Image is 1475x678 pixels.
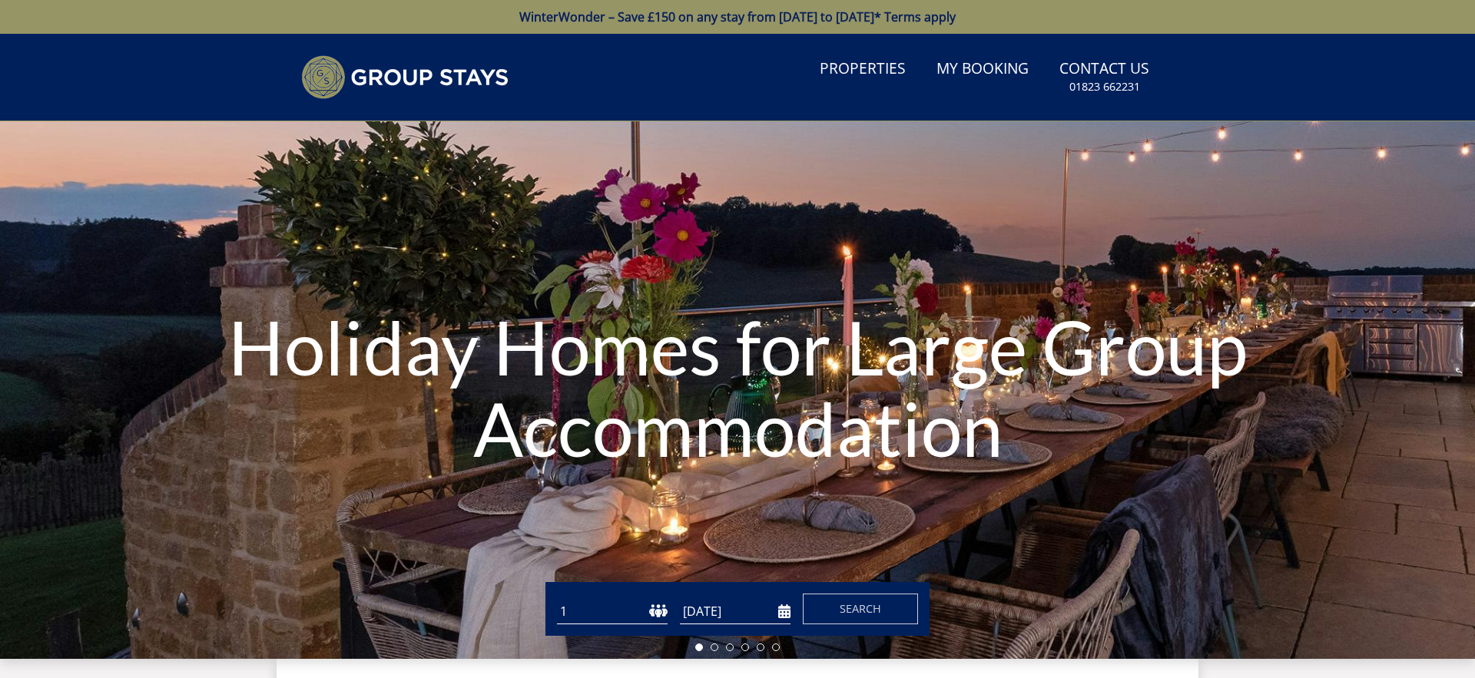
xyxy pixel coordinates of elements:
[803,594,918,624] button: Search
[1069,79,1140,94] small: 01823 662231
[301,55,509,99] img: Group Stays
[1053,52,1155,102] a: Contact Us01823 662231
[221,276,1254,499] h1: Holiday Homes for Large Group Accommodation
[680,599,791,624] input: Arrival Date
[814,52,912,87] a: Properties
[930,52,1035,87] a: My Booking
[840,601,881,616] span: Search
